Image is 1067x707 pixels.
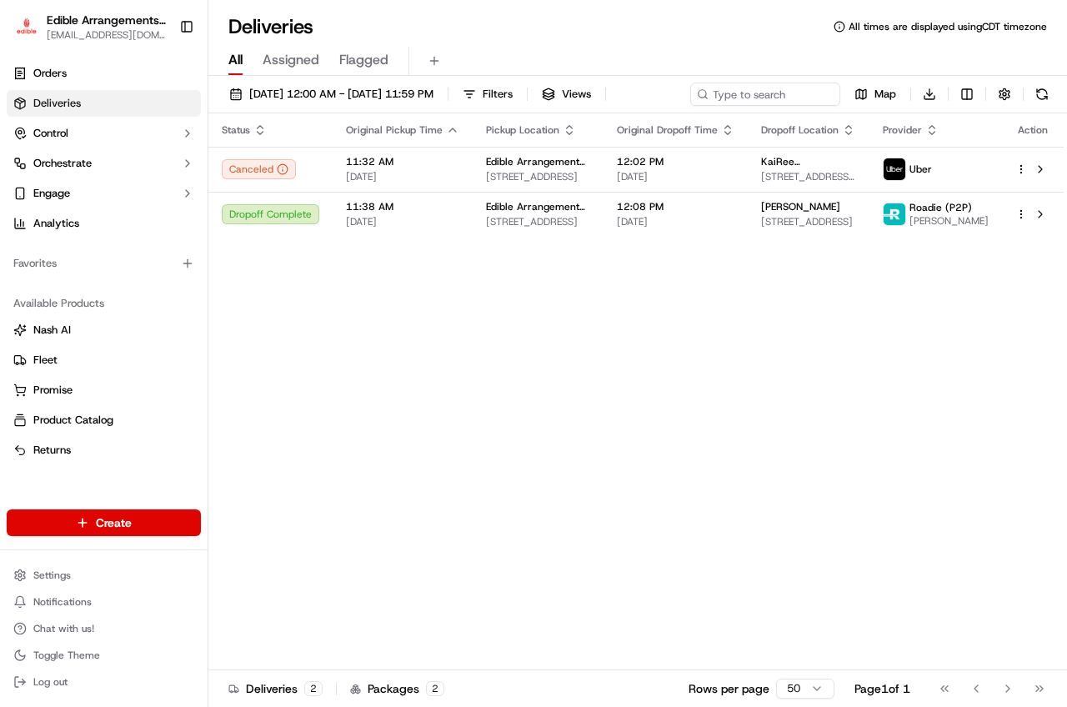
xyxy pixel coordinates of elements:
[847,83,904,106] button: Map
[7,347,201,374] button: Fleet
[761,200,840,213] span: [PERSON_NAME]
[33,216,79,231] span: Analytics
[884,158,905,180] img: uber-new-logo.jpeg
[339,50,388,70] span: Flagged
[7,120,201,147] button: Control
[426,681,444,696] div: 2
[7,290,201,317] div: Available Products
[761,123,839,137] span: Dropoff Location
[486,123,559,137] span: Pickup Location
[33,96,81,111] span: Deliveries
[7,437,201,464] button: Returns
[346,170,459,183] span: [DATE]
[690,83,840,106] input: Type to search
[33,353,58,368] span: Fleet
[33,66,67,81] span: Orders
[849,20,1047,33] span: All times are displayed using CDT timezone
[7,590,201,614] button: Notifications
[7,250,201,277] div: Favorites
[761,215,856,228] span: [STREET_ADDRESS]
[33,413,113,428] span: Product Catalog
[33,383,73,398] span: Promise
[263,50,319,70] span: Assigned
[7,150,201,177] button: Orchestrate
[13,323,194,338] a: Nash AI
[222,159,296,179] button: Canceled
[228,50,243,70] span: All
[617,215,734,228] span: [DATE]
[33,649,100,662] span: Toggle Theme
[13,383,194,398] a: Promise
[7,180,201,207] button: Engage
[486,155,590,168] span: Edible Arrangements - [GEOGRAPHIC_DATA], [GEOGRAPHIC_DATA]
[909,163,932,176] span: Uber
[7,7,173,47] button: Edible Arrangements - San Antonio, TXEdible Arrangements - [GEOGRAPHIC_DATA], [GEOGRAPHIC_DATA][E...
[346,215,459,228] span: [DATE]
[761,155,856,168] span: KaiRee D'[PERSON_NAME]
[13,15,40,39] img: Edible Arrangements - San Antonio, TX
[47,12,166,28] button: Edible Arrangements - [GEOGRAPHIC_DATA], [GEOGRAPHIC_DATA]
[350,680,444,697] div: Packages
[617,123,718,137] span: Original Dropoff Time
[534,83,599,106] button: Views
[7,644,201,667] button: Toggle Theme
[346,200,459,213] span: 11:38 AM
[33,126,68,141] span: Control
[13,353,194,368] a: Fleet
[883,123,922,137] span: Provider
[33,622,94,635] span: Chat with us!
[7,317,201,343] button: Nash AI
[486,215,590,228] span: [STREET_ADDRESS]
[13,413,194,428] a: Product Catalog
[33,443,71,458] span: Returns
[47,28,166,42] button: [EMAIL_ADDRESS][DOMAIN_NAME]
[617,155,734,168] span: 12:02 PM
[33,569,71,582] span: Settings
[228,680,323,697] div: Deliveries
[33,595,92,609] span: Notifications
[7,60,201,87] a: Orders
[7,509,201,536] button: Create
[486,200,590,213] span: Edible Arrangements - [GEOGRAPHIC_DATA], [GEOGRAPHIC_DATA]
[33,156,92,171] span: Orchestrate
[7,670,201,694] button: Log out
[33,675,68,689] span: Log out
[486,170,590,183] span: [STREET_ADDRESS]
[33,323,71,338] span: Nash AI
[617,200,734,213] span: 12:08 PM
[249,87,433,102] span: [DATE] 12:00 AM - [DATE] 11:59 PM
[7,617,201,640] button: Chat with us!
[96,514,132,531] span: Create
[304,681,323,696] div: 2
[7,377,201,404] button: Promise
[346,155,459,168] span: 11:32 AM
[562,87,591,102] span: Views
[1030,83,1054,106] button: Refresh
[689,680,769,697] p: Rows per page
[854,680,910,697] div: Page 1 of 1
[7,90,201,117] a: Deliveries
[874,87,896,102] span: Map
[1015,123,1050,137] div: Action
[228,13,313,40] h1: Deliveries
[13,443,194,458] a: Returns
[346,123,443,137] span: Original Pickup Time
[222,83,441,106] button: [DATE] 12:00 AM - [DATE] 11:59 PM
[909,201,972,214] span: Roadie (P2P)
[7,564,201,587] button: Settings
[33,186,70,201] span: Engage
[617,170,734,183] span: [DATE]
[455,83,520,106] button: Filters
[483,87,513,102] span: Filters
[7,407,201,434] button: Product Catalog
[222,123,250,137] span: Status
[884,203,905,225] img: roadie-logo-v2.jpg
[909,214,989,228] span: [PERSON_NAME]
[761,170,856,183] span: [STREET_ADDRESS][PERSON_NAME][PERSON_NAME]
[7,210,201,237] a: Analytics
